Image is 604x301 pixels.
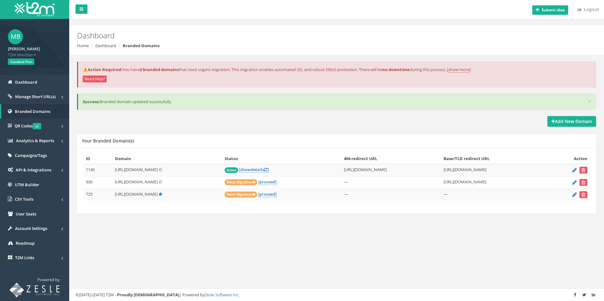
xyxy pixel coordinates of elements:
span: Standard Plan [8,59,34,65]
strong: ⚠️Action Required: [83,67,122,72]
button: Need Help? [83,75,107,82]
p: You have that need urgent migration. This migration enables automated SSL and robust DDoS protect... [83,67,591,73]
a: Set Default [159,167,162,172]
span: Active [225,167,238,173]
td: — [441,189,548,201]
strong: [PERSON_NAME] [8,46,40,52]
a: [proceed] [258,179,277,185]
div: ©[DATE]-[DATE] T2M – | Powered by [75,292,598,298]
span: UTM Builder [15,182,39,187]
span: Dashboard [15,79,37,85]
a: Add New Domain [547,116,596,127]
span: User Seats [16,211,36,217]
a: [proceed] [258,191,277,197]
b: Success: [83,99,100,104]
td: — [341,176,441,189]
a: Zesle Software Inc. [205,292,239,298]
span: v2 [33,123,41,129]
th: Domain [112,153,222,164]
span: API & Integrations [16,167,51,173]
div: Branded domain updated successfully. [77,94,596,110]
td: [URL][DOMAIN_NAME] [341,164,441,176]
span: Account Settings [15,226,47,231]
span: Campaigns/Tags [15,153,47,158]
th: ID [83,153,112,164]
td: [URL][DOMAIN_NAME] [441,176,548,189]
strong: 2 branded domains [140,67,179,72]
h5: Your Branded Domain(s) [82,138,134,143]
strong: no downtime [382,67,410,72]
button: Submit idea [532,5,568,15]
span: Powered by [37,277,60,282]
span: Branded Domains [15,109,50,114]
td: [URL][DOMAIN_NAME] [441,164,548,176]
a: show more [448,67,469,73]
span: [URL][DOMAIN_NAME] [115,179,158,185]
span: show [240,167,251,172]
th: Status [222,153,341,164]
span: Roadmap [16,240,35,246]
button: × [588,98,591,105]
a: Default [159,191,162,197]
span: MB [8,29,23,44]
span: T2M Member [8,52,61,58]
strong: Proudly [DEMOGRAPHIC_DATA] [117,292,179,298]
span: [URL][DOMAIN_NAME] [115,191,158,197]
span: Manage Short URL(s) [15,94,56,99]
strong: Branded Domains [123,43,159,48]
span: Analytics & Reports [16,138,54,143]
td: 930 [83,176,112,189]
b: Submit idea [542,7,565,13]
a: Dashboard [95,43,116,48]
td: 725 [83,189,112,201]
td: — [341,189,441,201]
a: [showdetails] [239,167,269,173]
span: Need Migration [225,179,257,185]
span: [URL][DOMAIN_NAME] [115,167,158,172]
span: Need Migration [225,192,257,198]
img: T2M URL Shortener powered by Zesle Software Inc. [9,283,60,297]
a: [PERSON_NAME] T2M Member [8,44,61,58]
a: Home [77,43,89,48]
span: QR Codes [14,123,41,129]
th: Action [548,153,590,164]
a: Set Default [159,179,162,185]
img: T2M [15,2,54,16]
span: CSV Tools [15,196,33,202]
td: 1140 [83,164,112,176]
th: 404 redirect URL [341,153,441,164]
span: T2M Links [15,255,34,260]
h2: Dashboard [77,31,508,40]
strong: Add New Domain [551,118,592,124]
th: Base/TLD redirect URL [441,153,548,164]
